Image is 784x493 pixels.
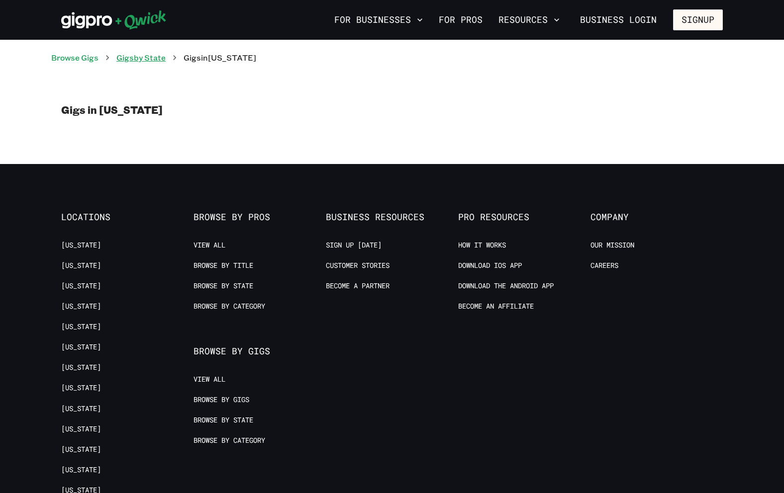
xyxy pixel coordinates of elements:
[194,212,326,223] span: Browse by Pros
[194,261,253,270] a: Browse by Title
[458,261,522,270] a: Download IOS App
[494,11,564,28] button: Resources
[61,342,101,352] a: [US_STATE]
[61,322,101,331] a: [US_STATE]
[194,395,249,405] a: Browse by Gigs
[673,9,723,30] button: Signup
[61,404,101,413] a: [US_STATE]
[116,52,166,63] a: Gigsby State
[458,241,506,250] a: How it Works
[330,11,427,28] button: For Businesses
[61,363,101,372] a: [US_STATE]
[198,469,586,493] iframe: Netlify Drawer
[61,241,101,250] a: [US_STATE]
[61,212,194,223] span: Locations
[61,383,101,393] a: [US_STATE]
[194,436,265,445] a: Browse by Category
[184,52,256,64] p: Gigs in [US_STATE]
[61,465,101,475] a: [US_STATE]
[61,281,101,291] a: [US_STATE]
[61,424,101,434] a: [US_STATE]
[61,261,101,270] a: [US_STATE]
[326,281,390,291] a: Become a Partner
[194,241,225,250] a: View All
[61,445,101,454] a: [US_STATE]
[590,212,723,223] span: Company
[194,281,253,291] a: Browse by State
[326,241,382,250] a: Sign up [DATE]
[194,375,225,384] a: View All
[590,241,634,250] a: Our Mission
[61,103,723,116] h1: Gigs in [US_STATE]
[61,302,101,311] a: [US_STATE]
[458,212,590,223] span: Pro Resources
[326,261,390,270] a: Customer stories
[51,52,98,63] a: Browse Gigs
[194,302,265,311] a: Browse by Category
[194,415,253,425] a: Browse by State
[458,281,554,291] a: Download the Android App
[435,11,487,28] a: For Pros
[51,52,733,64] nav: breadcrumb
[61,10,166,30] img: Qwick
[194,346,326,357] span: Browse by Gigs
[326,212,458,223] span: Business Resources
[572,9,665,30] a: Business Login
[590,261,618,270] a: Careers
[458,302,534,311] a: Become an Affiliate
